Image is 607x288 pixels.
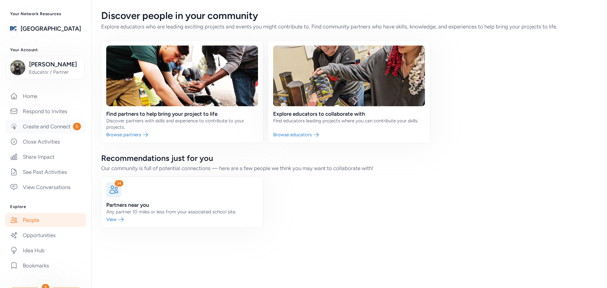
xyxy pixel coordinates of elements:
[10,204,81,209] h3: Explore
[5,89,86,103] a: Home
[21,24,81,33] a: [GEOGRAPHIC_DATA]
[10,22,17,36] img: logo
[101,164,597,172] div: Our community is full of potential connections — here are a few people we think you may want to c...
[101,23,597,30] div: Explore educators who are leading exciting projects and events you might contribute to. Find comm...
[73,123,81,130] span: 5
[6,56,84,79] button: [PERSON_NAME]Educator / Partner
[5,104,86,118] a: Respond to Invites
[5,180,86,194] a: View Conversations
[5,165,86,179] a: See Past Activities
[5,119,86,133] a: Create and Connect5
[5,135,86,149] a: Close Activities
[101,10,597,21] div: Discover people in your community
[115,180,123,187] div: 34
[5,213,86,227] a: People
[10,47,81,52] h3: Your Account
[5,243,86,257] a: Idea Hub
[29,69,80,75] span: Educator / Partner
[5,150,86,164] a: Share Impact
[5,259,86,273] a: Bookmarks
[29,60,80,69] span: [PERSON_NAME]
[5,228,86,242] a: Opportunities
[101,153,597,163] div: Recommendations just for you
[10,11,81,16] h3: Your Network Resources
